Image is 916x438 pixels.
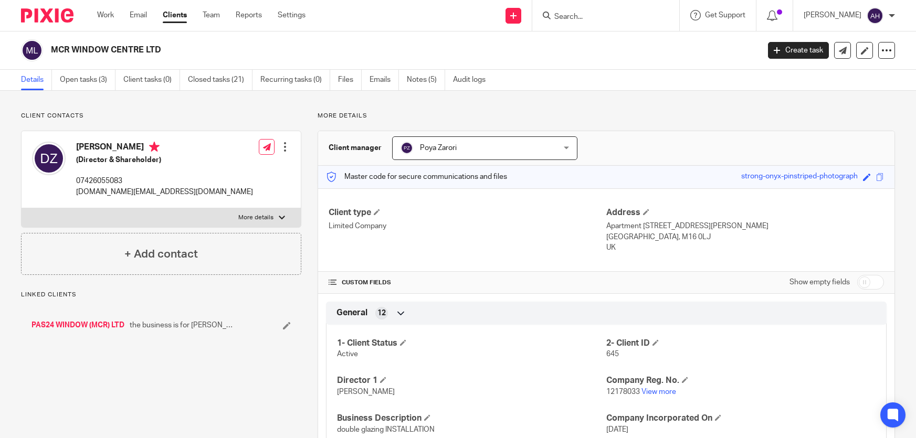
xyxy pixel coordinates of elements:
img: svg%3E [21,39,43,61]
a: Notes (5) [407,70,445,90]
h5: (Director & Shareholder) [76,155,253,165]
a: Details [21,70,52,90]
p: 07426055083 [76,176,253,186]
a: Recurring tasks (0) [260,70,330,90]
span: double glazing INSTALLATION [337,426,435,433]
span: 12 [377,308,386,318]
p: Apartment [STREET_ADDRESS][PERSON_NAME] [606,221,884,231]
a: Reports [236,10,262,20]
h4: CUSTOM FIELDS [329,279,606,287]
h4: [PERSON_NAME] [76,142,253,155]
a: Closed tasks (21) [188,70,252,90]
h3: Client manager [329,143,382,153]
a: Create task [768,42,829,59]
a: Settings [278,10,306,20]
a: Work [97,10,114,20]
p: Master code for secure communications and files [326,172,507,182]
p: Linked clients [21,291,301,299]
span: 645 [606,350,619,358]
a: Audit logs [453,70,493,90]
h4: 1- Client Status [337,338,606,349]
h4: Director 1 [337,375,606,386]
img: Pixie [21,8,73,23]
h2: MCR WINDOW CENTRE LTD [51,45,612,56]
h4: 2- Client ID [606,338,876,349]
input: Search [553,13,648,22]
span: Poya Zarori [420,144,457,152]
img: svg%3E [867,7,883,24]
h4: Company Reg. No. [606,375,876,386]
a: Files [338,70,362,90]
span: Get Support [705,12,745,19]
a: View more [641,388,676,396]
span: the business is for [PERSON_NAME] and his business partner [130,320,234,330]
h4: Company Incorporated On [606,413,876,424]
p: Limited Company [329,221,606,231]
span: 12178033 [606,388,640,396]
a: Clients [163,10,187,20]
a: Email [130,10,147,20]
p: More details [238,213,273,222]
label: Show empty fields [789,277,850,287]
img: svg%3E [401,142,413,154]
h4: + Add contact [124,246,198,262]
div: strong-onyx-pinstriped-photograph [741,171,858,183]
h4: Address [606,207,884,218]
p: [GEOGRAPHIC_DATA], M16 0LJ [606,232,884,242]
p: [DOMAIN_NAME][EMAIL_ADDRESS][DOMAIN_NAME] [76,187,253,197]
img: svg%3E [32,142,66,175]
a: Client tasks (0) [123,70,180,90]
i: Primary [149,142,160,152]
a: Open tasks (3) [60,70,115,90]
h4: Business Description [337,413,606,424]
p: [PERSON_NAME] [804,10,861,20]
h4: Client type [329,207,606,218]
a: PAS24 WINDOW (MCR) LTD [31,320,124,330]
a: Emails [370,70,399,90]
span: [PERSON_NAME] [337,388,395,396]
p: UK [606,242,884,253]
p: More details [318,112,895,120]
span: [DATE] [606,426,628,433]
span: General [336,307,367,318]
p: Client contacts [21,112,301,120]
span: Active [337,350,358,358]
a: Team [203,10,220,20]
